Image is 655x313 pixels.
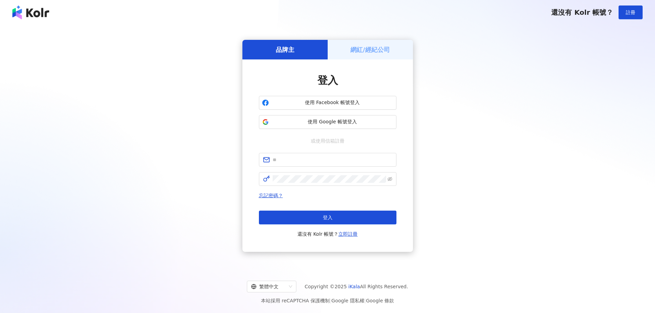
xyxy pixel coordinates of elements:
[364,298,366,303] span: |
[323,215,332,220] span: 登入
[261,297,394,305] span: 本站採用 reCAPTCHA 保護機制
[305,282,408,291] span: Copyright © 2025 All Rights Reserved.
[297,230,358,238] span: 還沒有 Kolr 帳號？
[272,99,393,106] span: 使用 Facebook 帳號登入
[338,231,358,237] a: 立即註冊
[348,284,360,289] a: iKala
[259,193,283,198] a: 忘記密碼？
[259,211,396,224] button: 登入
[276,45,294,54] h5: 品牌主
[330,298,331,303] span: |
[331,298,364,303] a: Google 隱私權
[12,5,49,19] img: logo
[387,177,392,181] span: eye-invisible
[619,5,643,19] button: 註冊
[366,298,394,303] a: Google 條款
[317,74,338,86] span: 登入
[306,137,349,145] span: 或使用信箱註冊
[350,45,390,54] h5: 網紅/經紀公司
[551,8,613,16] span: 還沒有 Kolr 帳號？
[272,119,393,125] span: 使用 Google 帳號登入
[626,10,635,15] span: 註冊
[259,96,396,110] button: 使用 Facebook 帳號登入
[259,115,396,129] button: 使用 Google 帳號登入
[251,281,286,292] div: 繁體中文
